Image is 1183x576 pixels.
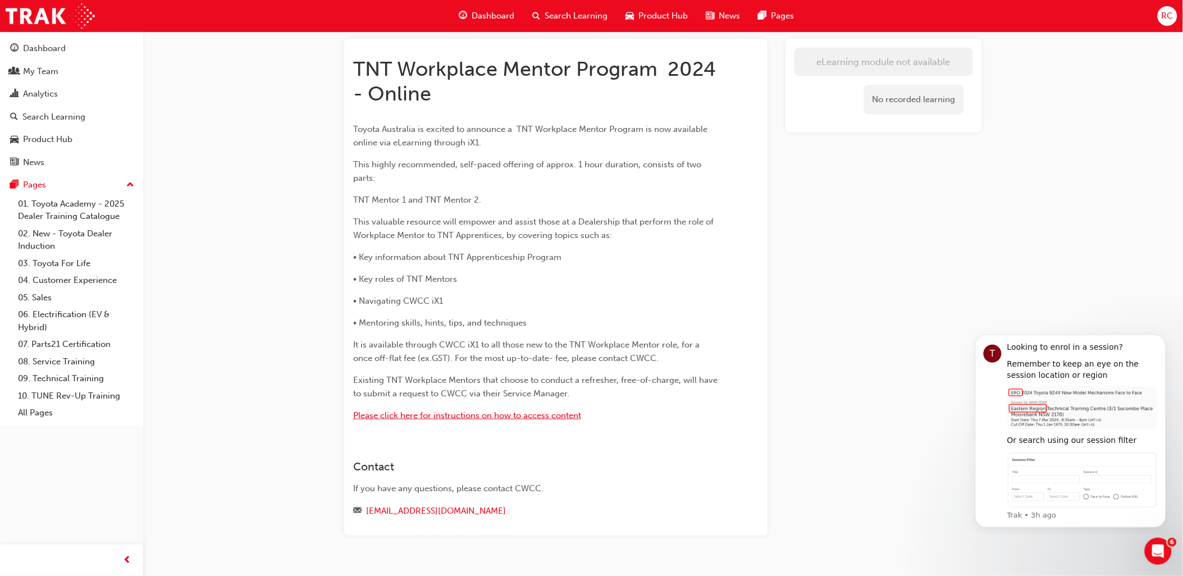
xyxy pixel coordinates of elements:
[864,85,964,115] div: No recorded learning
[4,129,139,150] a: Product Hub
[1168,538,1177,547] span: 6
[1145,538,1172,565] iframe: Intercom live chat
[353,375,720,399] span: Existing TNT Workplace Mentors that choose to conduct a refresher, free-of-charge, will have to s...
[10,158,19,168] span: news-icon
[958,324,1183,534] iframe: Intercom notifications message
[13,195,139,225] a: 01. Toyota Academy - 2025 Dealer Training Catalogue
[353,460,718,473] h3: Contact
[353,482,718,495] div: If you have any questions, please contact CWCC.
[353,340,702,363] span: It is available through CWCC iX1 to all those new to the TNT Workplace Mentor role, for a once of...
[124,554,132,568] span: prev-icon
[4,107,139,127] a: Search Learning
[771,10,794,22] span: Pages
[23,156,44,169] div: News
[353,159,704,183] span: This highly recommended, self-paced offering of approx. 1 hour duration, consists of two parts:
[23,88,58,100] div: Analytics
[450,4,523,28] a: guage-iconDashboard
[749,4,803,28] a: pages-iconPages
[10,135,19,145] span: car-icon
[13,353,139,371] a: 08. Service Training
[126,178,134,193] span: up-icon
[353,410,581,420] a: Please click here for instructions on how to access content
[794,48,973,76] button: eLearning module not available
[4,152,139,173] a: News
[4,175,139,195] button: Pages
[13,289,139,307] a: 05. Sales
[366,506,506,516] a: [EMAIL_ADDRESS][DOMAIN_NAME]
[13,306,139,336] a: 06. Electrification (EV & Hybrid)
[13,336,139,353] a: 07. Parts21 Certification
[10,112,18,122] span: search-icon
[23,42,66,55] div: Dashboard
[13,387,139,405] a: 10. TUNE Rev-Up Training
[353,217,716,240] span: This valuable resource will empower and assist those at a Dealership that perform the role of Wor...
[23,65,58,78] div: My Team
[459,9,467,23] span: guage-icon
[23,133,72,146] div: Product Hub
[6,3,95,29] img: Trak
[4,61,139,82] a: My Team
[353,57,721,106] span: TNT Workplace Mentor Program 2024 - Online
[472,10,514,22] span: Dashboard
[10,89,19,99] span: chart-icon
[719,10,740,22] span: News
[353,318,527,328] span: • Mentoring skills, hints, tips, and techniques
[13,404,139,422] a: All Pages
[10,44,19,54] span: guage-icon
[697,4,749,28] a: news-iconNews
[532,9,540,23] span: search-icon
[353,506,362,516] span: email-icon
[13,370,139,387] a: 09. Technical Training
[353,274,457,284] span: • Key roles of TNT Mentors
[13,255,139,272] a: 03. Toyota For Life
[10,180,19,190] span: pages-icon
[523,4,616,28] a: search-iconSearch Learning
[4,38,139,59] a: Dashboard
[23,179,46,191] div: Pages
[13,272,139,289] a: 04. Customer Experience
[4,84,139,104] a: Analytics
[13,225,139,255] a: 02. New - Toyota Dealer Induction
[638,10,688,22] span: Product Hub
[1162,10,1173,22] span: RC
[616,4,697,28] a: car-iconProduct Hub
[353,252,561,262] span: • Key information about TNT Apprenticeship Program
[625,9,634,23] span: car-icon
[353,504,718,518] div: Email
[10,67,19,77] span: people-icon
[1158,6,1177,26] button: RC
[22,111,85,124] div: Search Learning
[545,10,608,22] span: Search Learning
[353,195,481,205] span: TNT Mentor 1 and TNT Mentor 2.
[758,9,766,23] span: pages-icon
[353,296,443,306] span: • Navigating CWCC iX1
[706,9,714,23] span: news-icon
[353,124,710,148] span: Toyota Australia is excited to announce a TNT Workplace Mentor Program is now available online vi...
[4,36,139,175] button: DashboardMy TeamAnalyticsSearch LearningProduct HubNews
